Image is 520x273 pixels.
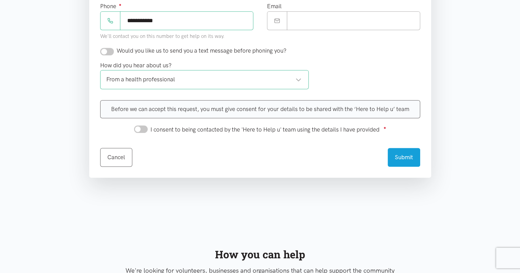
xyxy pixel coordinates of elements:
a: Cancel [100,148,132,167]
div: How you can help [97,246,423,263]
span: I consent to being contacted by the 'Here to Help u' team using the details I have provided [150,126,379,133]
label: Phone [100,2,122,11]
sup: ● [384,125,386,130]
button: Submit [388,148,420,167]
div: Before we can accept this request, you must give consent for your details to be shared with the ‘... [100,100,420,118]
div: From a health professional [106,75,302,84]
input: Phone number [120,11,253,30]
label: How did you hear about us? [100,61,172,70]
span: Would you like us to send you a text message before phoning you? [117,47,286,54]
input: Email [287,11,420,30]
small: We'll contact you on this number to get help on its way. [100,33,225,39]
label: Email [267,2,282,11]
sup: ● [119,2,122,7]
